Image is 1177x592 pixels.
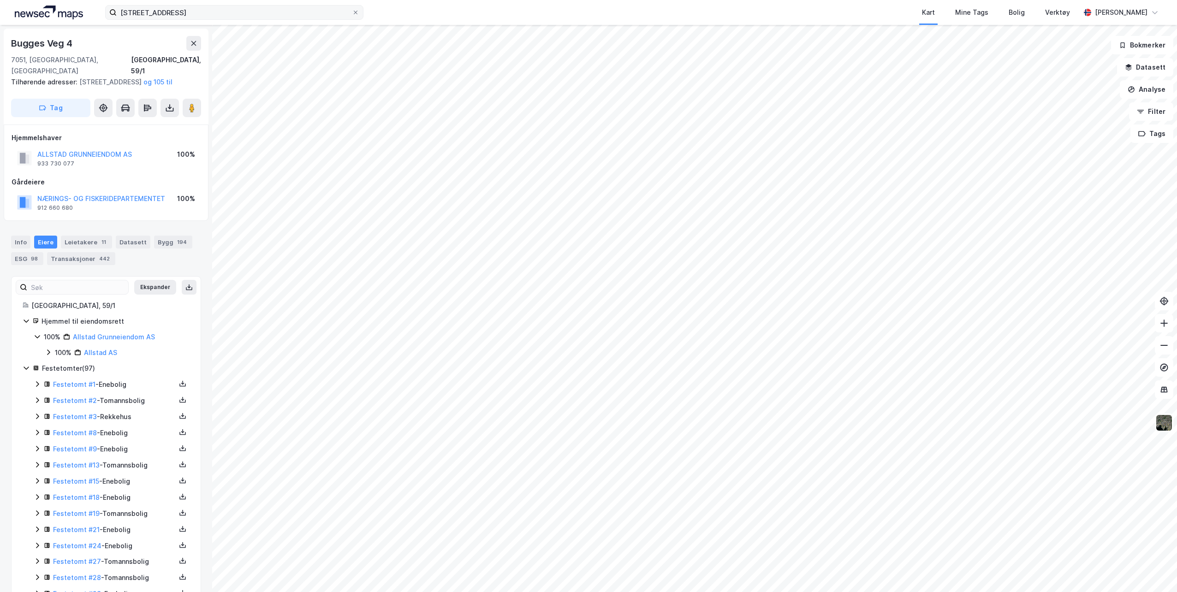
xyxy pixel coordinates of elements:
a: Allstad Grunneiendom AS [73,333,155,341]
span: Tilhørende adresser: [11,78,79,86]
div: Eiere [34,236,57,249]
div: Festetomter ( 97 ) [42,363,190,374]
div: 100% [44,332,60,343]
a: Allstad AS [84,349,117,356]
div: Datasett [116,236,150,249]
div: 442 [97,254,112,263]
a: Festetomt #21 [53,526,100,533]
a: Festetomt #2 [53,397,97,404]
a: Festetomt #18 [53,493,100,501]
a: Festetomt #15 [53,477,99,485]
div: Kart [922,7,935,18]
button: Tag [11,99,90,117]
button: Analyse [1120,80,1173,99]
a: Festetomt #9 [53,445,97,453]
a: Festetomt #24 [53,542,101,550]
div: Hjemmel til eiendomsrett [42,316,190,327]
div: 933 730 077 [37,160,74,167]
div: - Tomannsbolig [53,395,176,406]
div: - Tomannsbolig [53,460,176,471]
div: - Enebolig [53,444,176,455]
div: [STREET_ADDRESS] [11,77,194,88]
div: Bolig [1009,7,1025,18]
button: Bokmerker [1111,36,1173,54]
div: Bygg [154,236,192,249]
div: 194 [175,237,189,247]
a: Festetomt #28 [53,574,101,581]
img: 9k= [1155,414,1173,432]
div: - Tomannsbolig [53,508,176,519]
div: 98 [29,254,40,263]
a: Festetomt #8 [53,429,97,437]
div: - Enebolig [53,476,176,487]
img: logo.a4113a55bc3d86da70a041830d287a7e.svg [15,6,83,19]
div: ESG [11,252,43,265]
div: - Tomannsbolig [53,572,176,583]
div: - Enebolig [53,524,176,535]
a: Festetomt #3 [53,413,97,420]
button: Filter [1129,102,1173,121]
div: Hjemmelshaver [12,132,201,143]
div: - Rekkehus [53,411,176,422]
button: Tags [1130,124,1173,143]
a: Festetomt #27 [53,557,101,565]
a: Festetomt #19 [53,509,100,517]
div: Gårdeiere [12,177,201,188]
a: Festetomt #13 [53,461,100,469]
div: - Enebolig [53,427,176,438]
div: - Enebolig [53,540,176,551]
div: Transaksjoner [47,252,115,265]
div: - Tomannsbolig [53,556,176,567]
div: - Enebolig [53,492,176,503]
iframe: Chat Widget [1131,548,1177,592]
div: Leietakere [61,236,112,249]
input: Søk på adresse, matrikkel, gårdeiere, leietakere eller personer [117,6,352,19]
div: 100% [55,347,71,358]
div: [PERSON_NAME] [1095,7,1147,18]
div: [GEOGRAPHIC_DATA], 59/1 [131,54,201,77]
div: Bugges Veg 4 [11,36,74,51]
div: 11 [99,237,108,247]
button: Ekspander [134,280,176,295]
a: Festetomt #1 [53,380,95,388]
div: - Enebolig [53,379,176,390]
div: 7051, [GEOGRAPHIC_DATA], [GEOGRAPHIC_DATA] [11,54,131,77]
div: Verktøy [1045,7,1070,18]
div: 100% [177,149,195,160]
div: Info [11,236,30,249]
div: [GEOGRAPHIC_DATA], 59/1 [31,300,190,311]
button: Datasett [1117,58,1173,77]
div: Mine Tags [955,7,988,18]
div: 912 660 680 [37,204,73,212]
div: 100% [177,193,195,204]
input: Søk [27,280,128,294]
